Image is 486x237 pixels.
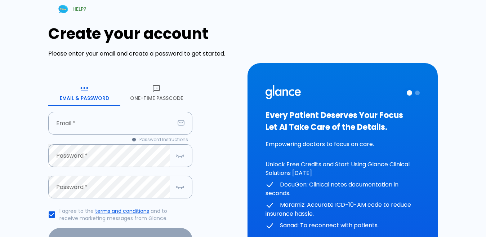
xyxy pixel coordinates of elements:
[48,49,238,58] p: Please enter your email and create a password to get started.
[266,201,420,218] p: Moramiz: Accurate ICD-10-AM code to reduce insurance hassle.
[120,80,192,106] button: One-Time Passcode
[59,207,187,222] p: I agree to the and to receive marketing messages from Glance.
[266,160,420,177] p: Unlock Free Credits and Start Using Glance Clinical Solutions [DATE]
[57,3,70,16] img: Chat Support
[95,207,149,215] a: terms and conditions
[139,136,188,143] span: Password Instructions
[266,109,420,133] h3: Every Patient Deserves Your Focus Let AI Take Care of the Details.
[48,25,238,43] h1: Create your account
[48,112,175,135] input: your.email@example.com
[266,221,420,230] p: Sanad: To reconnect with patients.
[128,135,192,145] button: Password Instructions
[266,140,420,149] p: Empowering doctors to focus on care.
[266,180,420,198] p: DocuGen: Clinical notes documentation in seconds.
[48,80,120,106] button: Email & Password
